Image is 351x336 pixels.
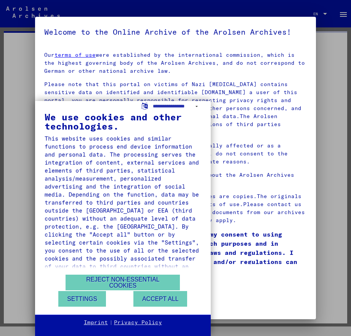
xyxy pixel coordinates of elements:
[133,291,187,307] button: Accept all
[45,112,201,131] div: We use cookies and other technologies.
[58,291,106,307] button: Settings
[114,319,162,326] a: Privacy Policy
[66,275,180,290] button: Reject non-essential cookies
[84,319,108,326] a: Imprint
[45,134,201,278] div: This website uses cookies and similar functions to process end device information and personal da...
